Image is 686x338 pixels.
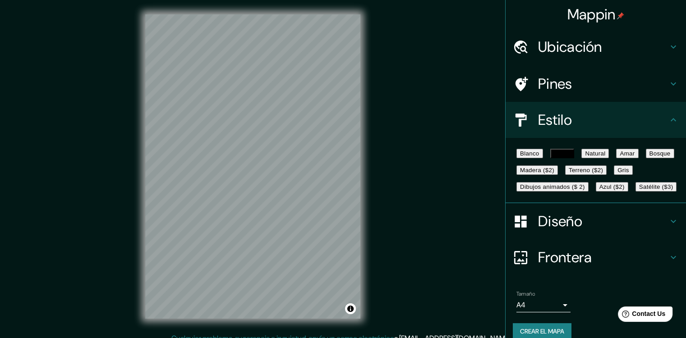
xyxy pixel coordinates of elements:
div: Diseño [506,203,686,239]
div: A4 [516,298,571,312]
button: Alternar atribución [345,303,356,314]
button: Madera ($2) [516,165,558,175]
button: Blanco [516,149,543,158]
button: Azul ($2) [596,182,628,192]
button: Bosque [646,149,674,158]
div: Estilo [506,102,686,138]
button: Gris [614,165,633,175]
button: Terreno ($2) [565,165,607,175]
font: Mappin [567,5,616,24]
font: Bosque [649,150,671,157]
font: Dibujos animados ($ 2) [520,183,585,190]
img: pin-icon.png [617,12,624,19]
button: Dibujos animados ($ 2) [516,182,589,192]
button: Amar [616,149,638,158]
font: Crear el mapa [520,326,564,337]
font: Madera ($2) [520,167,554,174]
div: Frontera [506,239,686,275]
button: Satélite ($3) [635,182,677,192]
h4: Diseño [538,212,668,230]
div: Ubicación [506,29,686,65]
font: Amar [620,150,635,157]
font: Natural [585,150,605,157]
canvas: Mapa [145,14,360,319]
button: Natural [581,149,609,158]
font: Satélite ($3) [639,183,673,190]
font: Terreno ($2) [569,167,603,174]
h4: Pines [538,75,668,93]
h4: Frontera [538,248,668,266]
div: Pines [506,66,686,102]
iframe: Help widget launcher [606,303,676,328]
label: Tamaño [516,290,535,298]
h4: Estilo [538,111,668,129]
button: Negro [550,149,575,158]
font: Negro [554,150,571,157]
font: Blanco [520,150,539,157]
font: Azul ($2) [599,183,625,190]
font: Gris [617,167,629,174]
h4: Ubicación [538,38,668,56]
